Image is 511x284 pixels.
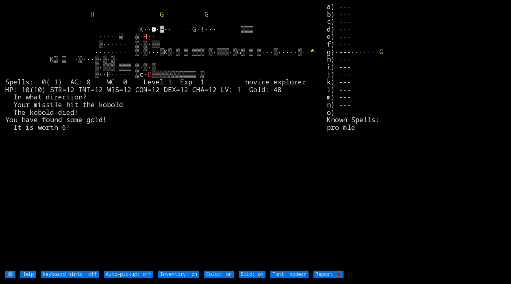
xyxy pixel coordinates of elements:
[5,271,15,278] input: ⚙️
[107,69,111,79] font: H
[200,24,204,34] font: !
[144,32,148,41] font: H
[139,24,144,34] font: K
[20,271,36,278] input: Help
[41,271,99,278] input: Keyboard hints: off
[50,54,54,64] font: K
[192,24,196,34] font: G
[270,271,309,278] input: Font: modern
[5,3,327,270] larn: ·· ·▓·· · · ··· ▒▒▒ ·····▒· ▒· ·· ▒······ ▒·▒·▒▒ ········ ▒·▒···▒ ▒·▒·▒·▒▒▒ ▒·▒▒▒·▒ ▒·▒·▒···▒····...
[91,9,95,19] font: H
[148,69,152,79] font: B
[313,271,344,278] input: Report 🐞
[239,271,265,278] input: Bold: on
[204,9,209,19] font: G
[158,271,199,278] input: Inventory: on
[160,9,164,19] font: G
[104,271,153,278] input: Auto-pickup: off
[204,271,234,278] input: Color: on
[152,24,156,34] font: @
[139,69,144,79] font: c
[237,47,241,56] font: G
[164,47,168,56] font: K
[327,3,506,270] stats: a) --- b) --- c) --- d) --- e) --- f) --- g) --- h) --- i) --- j) --- k) --- l) --- m) --- n) ---...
